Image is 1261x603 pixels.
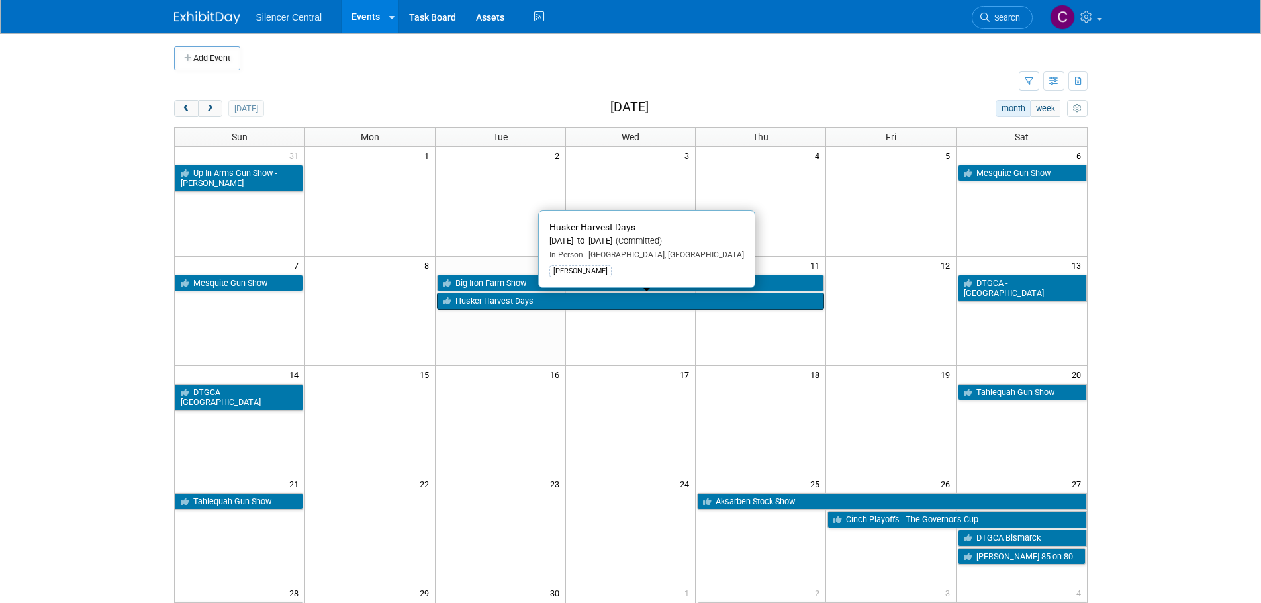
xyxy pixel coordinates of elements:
[753,132,769,142] span: Thu
[228,100,263,117] button: [DATE]
[437,293,825,310] a: Husker Harvest Days
[361,132,379,142] span: Mon
[583,250,744,259] span: [GEOGRAPHIC_DATA], [GEOGRAPHIC_DATA]
[418,475,435,492] span: 22
[288,147,304,163] span: 31
[423,147,435,163] span: 1
[958,275,1086,302] a: DTGCA - [GEOGRAPHIC_DATA]
[549,265,612,277] div: [PERSON_NAME]
[549,222,635,232] span: Husker Harvest Days
[198,100,222,117] button: next
[1075,147,1087,163] span: 6
[1070,475,1087,492] span: 27
[175,493,303,510] a: Tahlequah Gun Show
[493,132,508,142] span: Tue
[549,250,583,259] span: In-Person
[944,584,956,601] span: 3
[610,100,649,115] h2: [DATE]
[1050,5,1075,30] img: Cade Cox
[549,475,565,492] span: 23
[622,132,639,142] span: Wed
[174,11,240,24] img: ExhibitDay
[958,530,1086,547] a: DTGCA Bismarck
[418,584,435,601] span: 29
[293,257,304,273] span: 7
[1073,105,1082,113] i: Personalize Calendar
[288,584,304,601] span: 28
[1070,366,1087,383] span: 20
[814,584,825,601] span: 2
[996,100,1031,117] button: month
[972,6,1033,29] a: Search
[423,257,435,273] span: 8
[549,584,565,601] span: 30
[939,257,956,273] span: 12
[814,147,825,163] span: 4
[678,366,695,383] span: 17
[549,236,744,247] div: [DATE] to [DATE]
[683,147,695,163] span: 3
[1030,100,1060,117] button: week
[612,236,662,246] span: (Committed)
[939,475,956,492] span: 26
[1070,257,1087,273] span: 13
[809,475,825,492] span: 25
[827,511,1086,528] a: Cinch Playoffs - The Governor’s Cup
[1067,100,1087,117] button: myCustomButton
[886,132,896,142] span: Fri
[175,275,303,292] a: Mesquite Gun Show
[175,165,303,192] a: Up In Arms Gun Show - [PERSON_NAME]
[697,493,1086,510] a: Aksarben Stock Show
[958,548,1085,565] a: [PERSON_NAME] 85 on 80
[256,12,322,23] span: Silencer Central
[553,147,565,163] span: 2
[944,147,956,163] span: 5
[175,384,303,411] a: DTGCA - [GEOGRAPHIC_DATA]
[232,132,248,142] span: Sun
[958,165,1086,182] a: Mesquite Gun Show
[174,46,240,70] button: Add Event
[1075,584,1087,601] span: 4
[1015,132,1029,142] span: Sat
[549,366,565,383] span: 16
[418,366,435,383] span: 15
[939,366,956,383] span: 19
[809,366,825,383] span: 18
[809,257,825,273] span: 11
[288,475,304,492] span: 21
[678,475,695,492] span: 24
[990,13,1020,23] span: Search
[288,366,304,383] span: 14
[437,275,825,292] a: Big Iron Farm Show
[174,100,199,117] button: prev
[958,384,1086,401] a: Tahlequah Gun Show
[683,584,695,601] span: 1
